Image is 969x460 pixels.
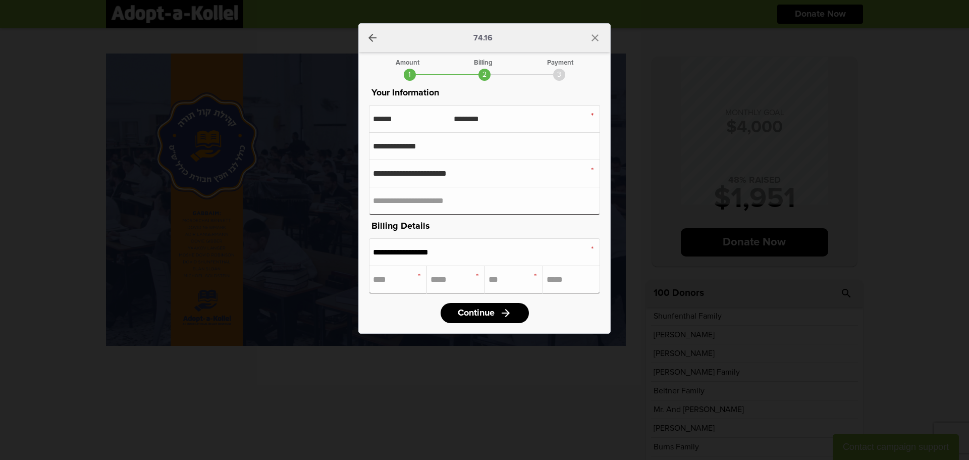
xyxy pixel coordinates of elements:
div: 3 [553,69,565,81]
div: Amount [396,60,419,66]
div: Payment [547,60,573,66]
i: arrow_forward [500,307,512,319]
p: Your Information [369,86,600,100]
a: arrow_back [366,32,379,44]
a: Continuearrow_forward [441,303,529,323]
p: 74.16 [473,34,493,42]
i: close [589,32,601,44]
div: 2 [478,69,491,81]
span: Continue [458,309,495,318]
div: Billing [474,60,493,66]
div: 1 [404,69,416,81]
p: Billing Details [369,219,600,233]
